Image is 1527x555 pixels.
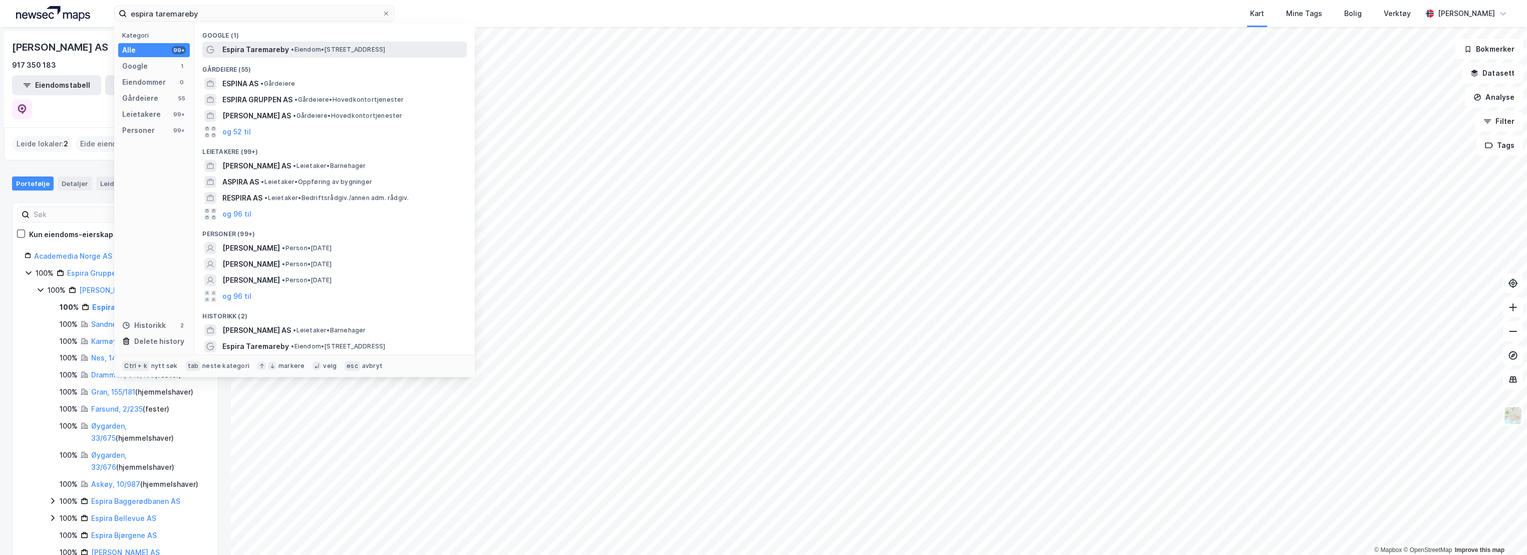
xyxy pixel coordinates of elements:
[91,369,181,381] div: ( fester )
[64,138,68,150] span: 2
[1462,63,1523,83] button: Datasett
[60,318,78,330] div: 100%
[91,335,205,347] div: ( hjemmelshaver )
[194,222,475,240] div: Personer (99+)
[60,529,78,541] div: 100%
[92,303,172,311] a: Espira Taremareby AS
[29,229,113,241] div: Kun eiendoms-eierskap
[12,59,56,71] div: 917 350 183
[1374,546,1402,553] a: Mapbox
[122,361,149,371] div: Ctrl + k
[186,361,201,371] div: tab
[222,44,289,56] span: Espira Taremareby
[122,108,161,120] div: Leietakere
[293,112,402,120] span: Gårdeiere • Hovedkontortjenester
[91,318,181,330] div: ( fester )
[261,178,372,186] span: Leietaker • Oppføring av bygninger
[222,160,291,172] span: [PERSON_NAME] AS
[194,58,475,76] div: Gårdeiere (55)
[222,242,280,254] span: [PERSON_NAME]
[222,176,259,188] span: ASPIRA AS
[1455,39,1523,59] button: Bokmerker
[294,96,297,103] span: •
[60,369,78,381] div: 100%
[105,75,194,95] button: Leietakertabell
[194,24,475,42] div: Google (1)
[16,6,90,21] img: logo.a4113a55bc3d86da70a041830d287a7e.svg
[60,512,78,524] div: 100%
[1286,8,1322,20] div: Mine Tags
[178,321,186,329] div: 2
[60,449,78,461] div: 100%
[362,362,383,370] div: avbryt
[194,140,475,158] div: Leietakere (99+)
[67,269,132,277] a: Espira Gruppen AS
[91,371,155,379] a: Drammen, 318/169
[172,46,186,54] div: 99+
[91,514,156,522] a: Espira Bellevue AS
[48,284,66,296] div: 100%
[122,124,155,136] div: Personer
[278,362,304,370] div: markere
[91,420,206,444] div: ( hjemmelshaver )
[282,244,332,252] span: Person • [DATE]
[291,46,385,54] span: Eiendom • [STREET_ADDRESS]
[293,162,366,170] span: Leietaker • Barnehager
[260,80,263,87] span: •
[222,78,258,90] span: ESPINA AS
[60,403,78,415] div: 100%
[293,326,296,334] span: •
[91,337,147,345] a: Karmøy, 141/196
[282,260,332,268] span: Person • [DATE]
[222,324,291,336] span: [PERSON_NAME] AS
[323,362,337,370] div: velg
[222,110,291,122] span: [PERSON_NAME] AS
[264,194,409,202] span: Leietaker • Bedriftsrådgiv./annen adm. rådgiv.
[134,335,184,347] div: Delete history
[293,326,366,334] span: Leietaker • Barnehager
[122,92,158,104] div: Gårdeiere
[60,352,78,364] div: 100%
[12,176,54,191] div: Portefølje
[91,352,192,364] div: ( hjemmelshaver )
[178,78,186,86] div: 0
[122,76,166,88] div: Eiendommer
[91,531,157,539] a: Espira Bjørgene AS
[91,422,127,442] a: Øygarden, 33/675
[1455,546,1504,553] a: Improve this map
[282,276,285,284] span: •
[264,194,267,202] span: •
[1250,8,1264,20] div: Kart
[96,176,159,191] div: Leide lokaler
[1476,135,1523,155] button: Tags
[79,286,148,294] a: [PERSON_NAME] AS
[91,386,193,398] div: ( hjemmelshaver )
[222,192,262,204] span: RESPIRA AS
[91,451,127,471] a: Øygarden, 33/676
[222,290,251,302] button: og 96 til
[91,480,140,488] a: Askøy, 10/987
[122,60,148,72] div: Google
[291,342,294,350] span: •
[222,258,280,270] span: [PERSON_NAME]
[91,405,143,413] a: Farsund, 2/235
[1438,8,1495,20] div: [PERSON_NAME]
[122,319,166,331] div: Historikk
[291,46,294,53] span: •
[60,495,78,507] div: 100%
[91,320,155,328] a: Sandnes, 69/2483
[1344,8,1362,20] div: Bolig
[58,176,92,191] div: Detaljer
[60,301,79,313] div: 100%
[36,267,54,279] div: 100%
[76,136,152,152] div: Eide eiendommer :
[1503,406,1522,425] img: Z
[12,39,110,55] div: [PERSON_NAME] AS
[222,340,289,352] span: Espira Taremareby
[261,178,264,186] span: •
[202,362,249,370] div: neste kategori
[1384,8,1411,20] div: Verktøy
[178,94,186,102] div: 55
[60,335,78,347] div: 100%
[1477,507,1527,555] div: Kontrollprogram for chat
